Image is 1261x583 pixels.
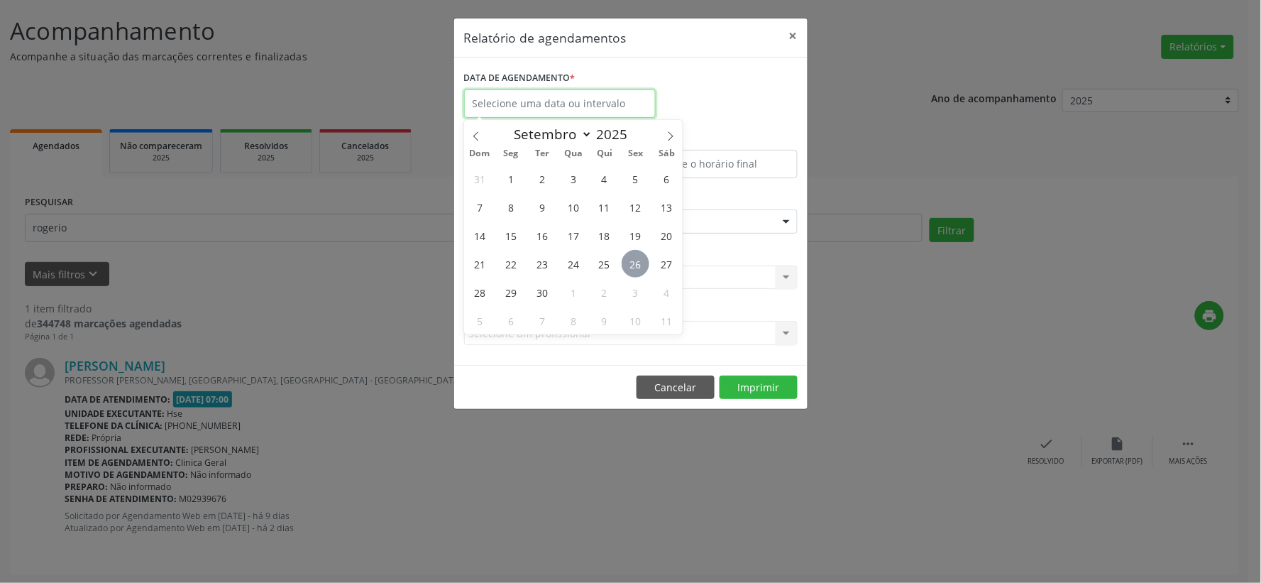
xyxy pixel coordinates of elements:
[589,149,620,158] span: Qui
[653,250,681,278] span: Setembro 27, 2025
[497,222,524,249] span: Setembro 15, 2025
[495,149,527,158] span: Seg
[559,193,587,221] span: Setembro 10, 2025
[590,250,618,278] span: Setembro 25, 2025
[464,28,627,47] h5: Relatório de agendamentos
[590,307,618,334] span: Outubro 9, 2025
[559,278,587,306] span: Outubro 1, 2025
[466,250,493,278] span: Setembro 21, 2025
[590,222,618,249] span: Setembro 18, 2025
[507,124,593,144] select: Month
[464,67,576,89] label: DATA DE AGENDAMENTO
[464,89,656,118] input: Selecione uma data ou intervalo
[559,222,587,249] span: Setembro 17, 2025
[651,149,683,158] span: Sáb
[528,165,556,192] span: Setembro 2, 2025
[466,222,493,249] span: Setembro 14, 2025
[590,278,618,306] span: Outubro 2, 2025
[590,193,618,221] span: Setembro 11, 2025
[622,193,649,221] span: Setembro 12, 2025
[720,376,798,400] button: Imprimir
[466,165,493,192] span: Agosto 31, 2025
[497,165,524,192] span: Setembro 1, 2025
[622,250,649,278] span: Setembro 26, 2025
[559,165,587,192] span: Setembro 3, 2025
[634,128,798,150] label: ATÉ
[497,307,524,334] span: Outubro 6, 2025
[466,193,493,221] span: Setembro 7, 2025
[497,278,524,306] span: Setembro 29, 2025
[464,149,495,158] span: Dom
[559,250,587,278] span: Setembro 24, 2025
[497,250,524,278] span: Setembro 22, 2025
[590,165,618,192] span: Setembro 4, 2025
[593,125,639,143] input: Year
[528,250,556,278] span: Setembro 23, 2025
[637,376,715,400] button: Cancelar
[528,222,556,249] span: Setembro 16, 2025
[634,150,798,178] input: Selecione o horário final
[527,149,558,158] span: Ter
[622,222,649,249] span: Setembro 19, 2025
[528,278,556,306] span: Setembro 30, 2025
[653,278,681,306] span: Outubro 4, 2025
[622,307,649,334] span: Outubro 10, 2025
[497,193,524,221] span: Setembro 8, 2025
[466,307,493,334] span: Outubro 5, 2025
[653,307,681,334] span: Outubro 11, 2025
[622,165,649,192] span: Setembro 5, 2025
[653,193,681,221] span: Setembro 13, 2025
[779,18,808,53] button: Close
[558,149,589,158] span: Qua
[466,278,493,306] span: Setembro 28, 2025
[620,149,651,158] span: Sex
[622,278,649,306] span: Outubro 3, 2025
[653,165,681,192] span: Setembro 6, 2025
[653,222,681,249] span: Setembro 20, 2025
[528,307,556,334] span: Outubro 7, 2025
[528,193,556,221] span: Setembro 9, 2025
[559,307,587,334] span: Outubro 8, 2025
